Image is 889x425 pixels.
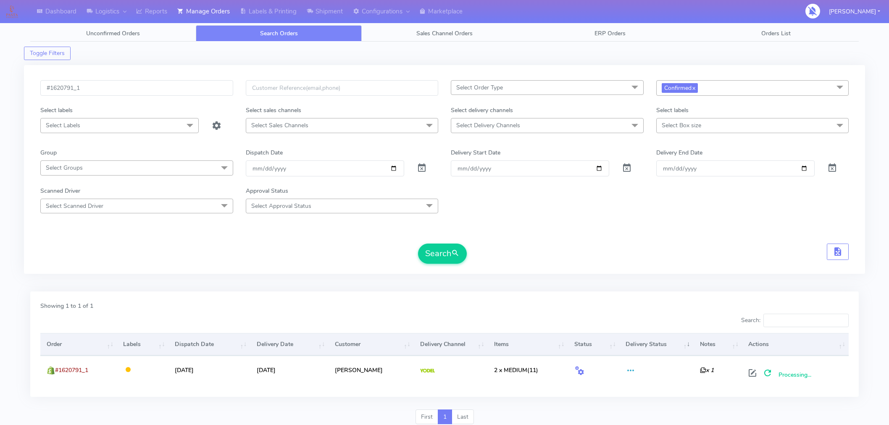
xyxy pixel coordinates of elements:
span: Unconfirmed Orders [86,29,140,37]
ul: Tabs [30,25,859,42]
label: Select labels [40,106,73,115]
span: Processing... [779,371,811,379]
th: Delivery Channel: activate to sort column ascending [414,333,488,356]
th: Items: activate to sort column ascending [488,333,568,356]
button: Search [418,244,467,264]
span: Select Order Type [456,84,503,92]
th: Notes: activate to sort column ascending [693,333,742,356]
th: Dispatch Date: activate to sort column ascending [168,333,250,356]
th: Order: activate to sort column ascending [40,333,117,356]
img: Yodel [420,369,435,373]
input: Search: [763,314,849,327]
th: Actions: activate to sort column ascending [742,333,849,356]
label: Scanned Driver [40,186,80,195]
button: [PERSON_NAME] [823,3,886,20]
span: Select Scanned Driver [46,202,103,210]
span: Select Sales Channels [251,121,308,129]
span: #1620791_1 [55,366,88,374]
input: Order Id [40,80,233,96]
td: [PERSON_NAME] [328,356,413,384]
td: [DATE] [168,356,250,384]
th: Delivery Status: activate to sort column ascending [619,333,693,356]
span: Confirmed [662,83,698,93]
span: Orders List [761,29,791,37]
img: shopify.png [47,366,55,375]
td: [DATE] [250,356,328,384]
label: Dispatch Date [246,148,283,157]
span: Sales Channel Orders [416,29,473,37]
label: Showing 1 to 1 of 1 [40,302,93,310]
span: Select Approval Status [251,202,311,210]
span: ERP Orders [594,29,626,37]
label: Select sales channels [246,106,301,115]
th: Status: activate to sort column ascending [568,333,619,356]
span: Select Groups [46,164,83,172]
input: Customer Reference(email,phone) [246,80,439,96]
label: Delivery End Date [656,148,702,157]
th: Labels: activate to sort column ascending [117,333,168,356]
button: Toggle Filters [24,47,71,60]
span: Select Delivery Channels [456,121,520,129]
span: Select Labels [46,121,80,129]
a: x [692,83,695,92]
th: Delivery Date: activate to sort column ascending [250,333,328,356]
label: Delivery Start Date [451,148,500,157]
a: 1 [438,409,452,425]
span: 2 x MEDIUM [494,366,527,374]
span: Search Orders [260,29,298,37]
span: Select Box size [662,121,701,129]
label: Select delivery channels [451,106,513,115]
i: x 1 [700,366,714,374]
span: (11) [494,366,538,374]
label: Approval Status [246,186,288,195]
th: Customer: activate to sort column ascending [328,333,413,356]
label: Select labels [656,106,689,115]
label: Group [40,148,57,157]
label: Search: [741,314,849,327]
